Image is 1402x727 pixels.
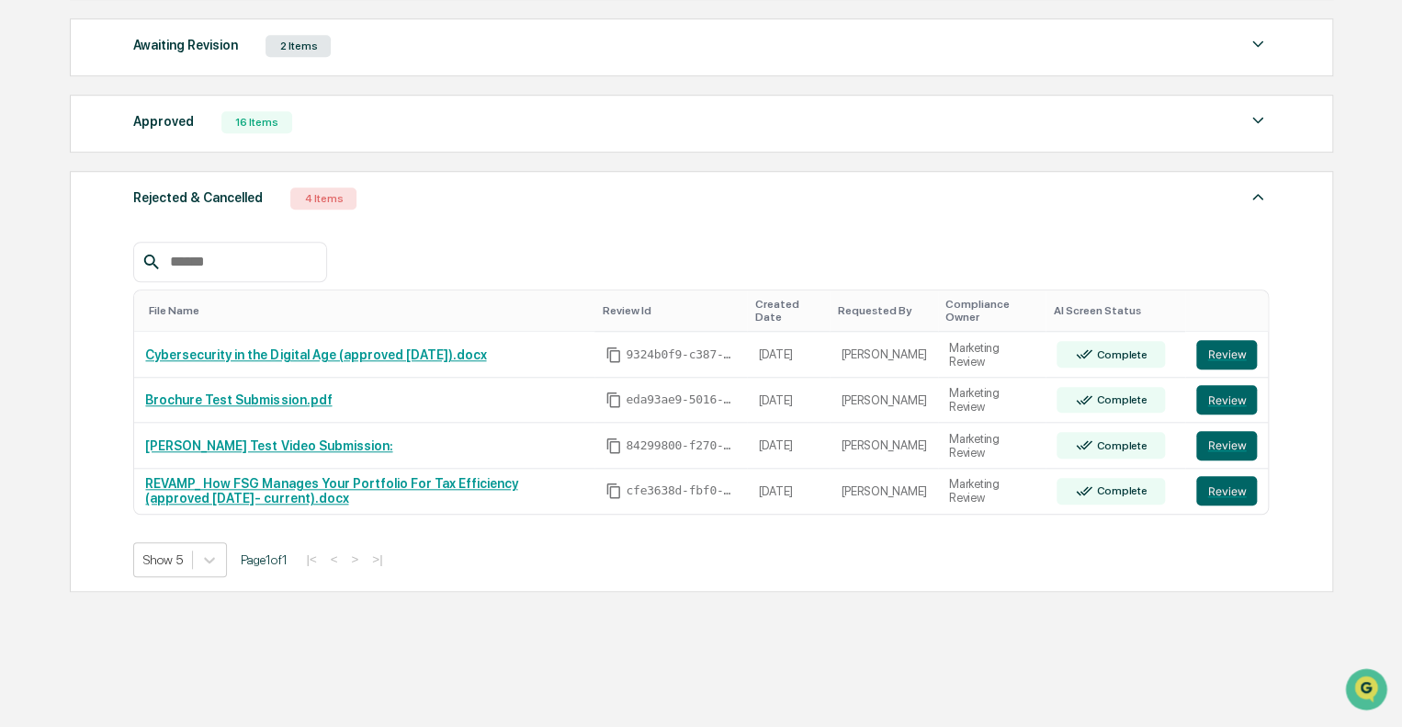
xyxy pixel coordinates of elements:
td: [DATE] [747,332,830,378]
button: Review [1196,476,1257,505]
td: Marketing Review [938,332,1046,378]
div: Start new chat [62,141,301,159]
td: [DATE] [747,378,830,424]
iframe: Open customer support [1343,666,1393,716]
td: [DATE] [747,469,830,514]
button: >| [367,551,388,567]
td: [PERSON_NAME] [830,423,938,469]
a: Brochure Test Submission.pdf [145,392,332,407]
a: 🔎Data Lookup [11,259,123,292]
a: REVAMP_ How FSG Manages Your Portfolio For Tax Efficiency (approved [DATE]- current).docx [145,476,517,505]
div: 🗄️ [133,233,148,248]
div: 2 Items [266,35,331,57]
div: Complete [1092,348,1147,361]
img: 1746055101610-c473b297-6a78-478c-a979-82029cc54cd1 [18,141,51,174]
span: Pylon [183,312,222,325]
button: Review [1196,340,1257,369]
span: 9324b0f9-c387-4ad5-b4f8-2171e7e3a6da [626,347,736,362]
span: Copy Id [605,437,622,454]
div: Awaiting Revision [133,33,238,57]
div: Complete [1092,484,1147,497]
button: Start new chat [312,146,334,168]
td: Marketing Review [938,378,1046,424]
div: 🔎 [18,268,33,283]
span: Page 1 of 1 [241,552,287,567]
div: 4 Items [290,187,356,210]
img: caret [1247,186,1269,208]
a: 🗄️Attestations [126,224,235,257]
img: caret [1247,109,1269,131]
td: Marketing Review [938,423,1046,469]
div: Toggle SortBy [149,304,587,317]
div: Toggle SortBy [837,304,931,317]
a: Cybersecurity in the Digital Age (approved [DATE]).docx [145,347,486,362]
span: Data Lookup [37,267,116,285]
div: Toggle SortBy [1053,304,1178,317]
p: How can we help? [18,39,334,68]
img: caret [1247,33,1269,55]
span: Copy Id [605,483,622,499]
span: Copy Id [605,392,622,408]
td: [PERSON_NAME] [830,332,938,378]
span: eda93ae9-5016-4ed0-887d-a54ac39771aa [626,392,736,407]
div: 🖐️ [18,233,33,248]
div: Rejected & Cancelled [133,186,263,210]
div: Toggle SortBy [945,298,1039,324]
div: Complete [1092,393,1147,406]
span: Preclearance [37,232,119,250]
div: 16 Items [221,111,292,133]
div: Toggle SortBy [1200,304,1261,317]
a: [PERSON_NAME] Test Video Submission: [145,438,392,453]
div: Toggle SortBy [602,304,740,317]
a: Powered byPylon [130,311,222,325]
span: Copy Id [605,346,622,363]
span: 84299800-f270-49f2-9e0e-c3c4f02ba5c1 [626,438,736,453]
td: [PERSON_NAME] [830,378,938,424]
td: [DATE] [747,423,830,469]
div: Toggle SortBy [754,298,822,324]
div: Complete [1092,439,1147,452]
button: > [345,551,364,567]
button: < [325,551,344,567]
a: 🖐️Preclearance [11,224,126,257]
td: [PERSON_NAME] [830,469,938,514]
span: Attestations [152,232,228,250]
td: Marketing Review [938,469,1046,514]
button: Review [1196,385,1257,415]
button: Review [1196,431,1257,460]
div: Approved [133,109,194,133]
button: |< [300,551,322,567]
div: We're available if you need us! [62,159,232,174]
span: cfe3638d-fbf0-4154-ad2f-addfe84f048d [626,483,736,498]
